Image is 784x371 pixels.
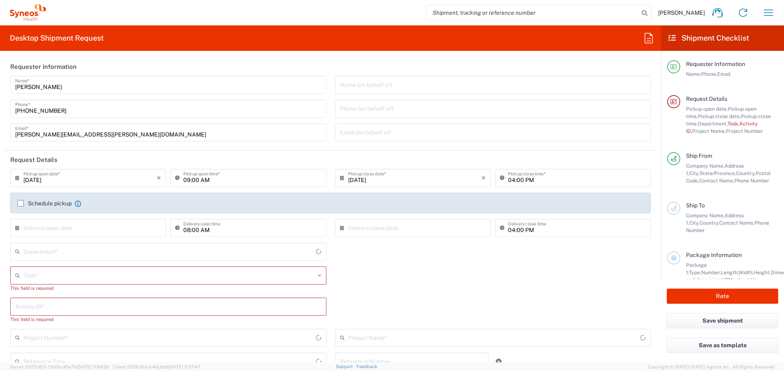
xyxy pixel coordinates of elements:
span: Requester Information [686,61,745,67]
span: Company Name, [686,212,725,219]
span: [DATE] 11:54:36 [77,364,109,369]
span: Company Name, [686,163,725,169]
span: Number, [701,269,721,275]
span: Package Information [686,252,742,258]
h2: Desktop Shipment Request [10,33,104,43]
span: Ship To [686,202,705,209]
span: Pickup close date, [698,113,741,119]
label: Schedule pickup [17,200,72,207]
span: Package 1: [686,262,707,275]
span: City, [689,170,700,176]
span: Ship From [686,152,712,159]
span: State/Province, [700,170,736,176]
span: Task, [727,121,739,127]
span: Department, [698,121,727,127]
span: [DATE] 11:37:47 [169,364,201,369]
button: Rate [667,289,778,304]
span: Width, [738,269,754,275]
a: Support [336,364,356,369]
span: Server: 2025.16.0-21b0bc45e7b [10,364,109,369]
span: Country, [736,170,756,176]
span: Request Details [686,96,727,102]
span: Email [717,71,731,77]
span: Phone, [701,71,717,77]
span: Client: 2025.16.0-b4dc8a9 [113,364,201,369]
button: Save as template [667,338,778,353]
span: Project Name, [692,128,726,134]
i: × [157,171,161,184]
span: Copyright © [DATE]-[DATE] Agistix Inc., All Rights Reserved [648,363,774,371]
h2: Shipment Checklist [668,33,749,43]
span: Name, [686,71,701,77]
a: Add Reference [493,356,504,367]
span: [PERSON_NAME] [658,9,705,16]
span: Contact Name, [699,178,734,184]
button: Save shipment [667,313,778,328]
span: Contact Name, [719,220,754,226]
span: Length, [721,269,738,275]
span: Type, [689,269,701,275]
div: This field is required [10,285,326,292]
span: Phone Number [734,178,769,184]
span: Pickup open date, [686,106,728,112]
span: Project Number [726,128,763,134]
span: City, [689,220,700,226]
div: This field is required [10,316,326,323]
h2: Request Details [10,156,57,164]
h2: Requester Information [10,63,77,71]
span: Height, [754,269,771,275]
a: Feedback [356,364,377,369]
i: × [481,171,486,184]
span: Country, [700,220,719,226]
input: Shipment, tracking or reference number [426,5,639,20]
